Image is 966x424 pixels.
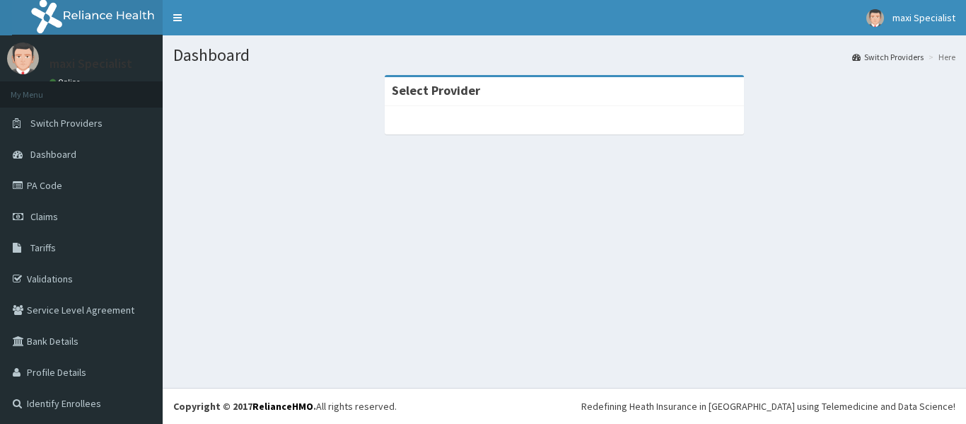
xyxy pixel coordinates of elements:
strong: Copyright © 2017 . [173,400,316,413]
span: Dashboard [30,148,76,161]
span: Switch Providers [30,117,103,130]
footer: All rights reserved. [163,388,966,424]
a: RelianceHMO [252,400,313,413]
strong: Select Provider [392,82,480,98]
img: User Image [866,9,884,27]
a: Online [50,77,83,87]
span: Claims [30,210,58,223]
p: maxi Specialist [50,57,132,70]
a: Switch Providers [852,51,924,63]
h1: Dashboard [173,46,955,64]
li: Here [925,51,955,63]
span: maxi Specialist [892,11,955,24]
span: Tariffs [30,241,56,254]
img: User Image [7,42,39,74]
div: Redefining Heath Insurance in [GEOGRAPHIC_DATA] using Telemedicine and Data Science! [581,399,955,413]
